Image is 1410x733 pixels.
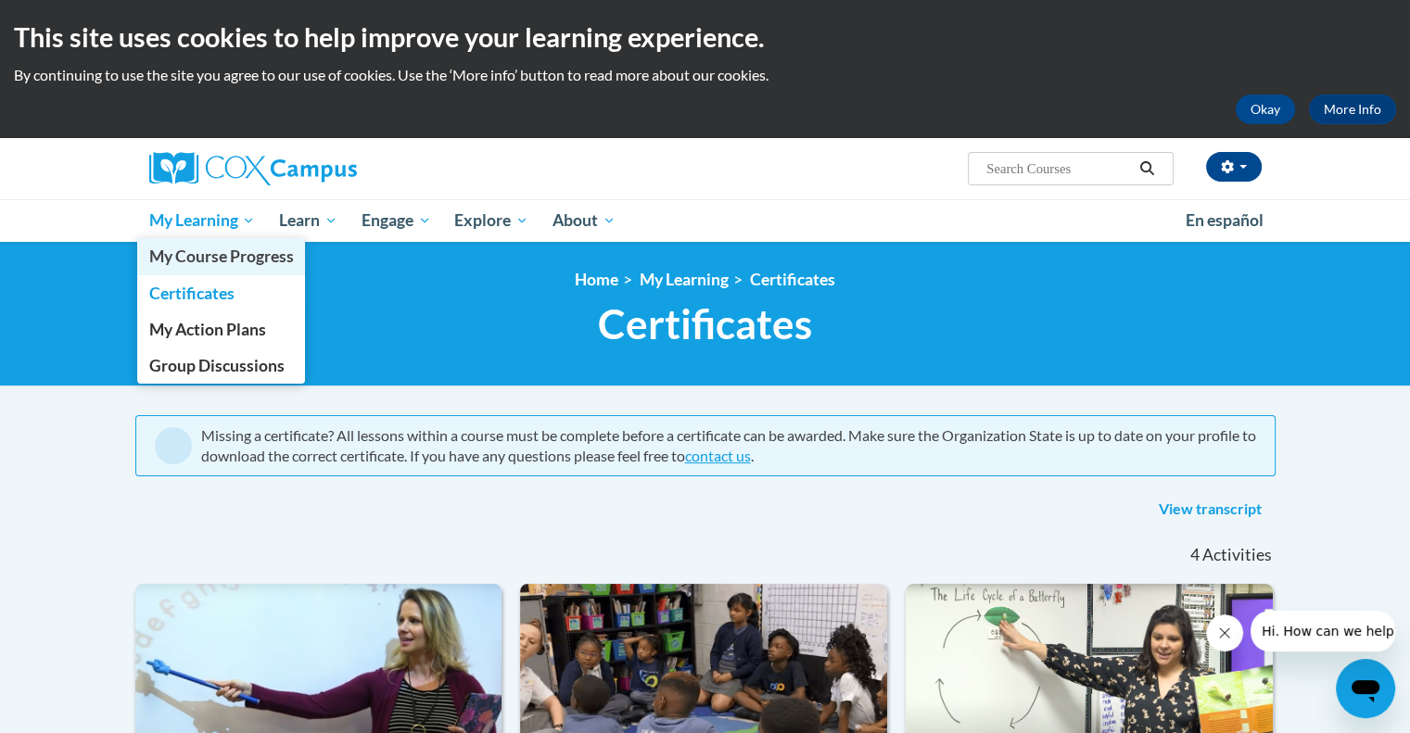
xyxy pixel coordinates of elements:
a: Explore [442,199,540,242]
span: Group Discussions [148,356,284,375]
a: My Course Progress [137,238,306,274]
span: Hi. How can we help? [11,13,150,28]
button: Okay [1236,95,1295,124]
a: About [540,199,628,242]
span: Learn [279,209,337,232]
a: Group Discussions [137,348,306,384]
span: Certificates [148,284,234,303]
p: By continuing to use the site you agree to our use of cookies. Use the ‘More info’ button to read... [14,65,1396,85]
a: My Learning [640,270,729,289]
a: contact us [685,447,751,464]
a: More Info [1309,95,1396,124]
span: En español [1186,210,1264,230]
iframe: Close message [1206,614,1243,651]
a: Learn [267,199,349,242]
a: Certificates [750,270,835,289]
a: Cox Campus [149,152,502,185]
iframe: Button to launch messaging window [1336,659,1395,718]
span: Certificates [598,299,812,348]
a: Certificates [137,275,306,311]
span: Activities [1202,545,1272,565]
img: Cox Campus [149,152,357,185]
a: En español [1174,201,1276,240]
span: Engage [362,209,431,232]
a: My Action Plans [137,311,306,348]
iframe: Message from company [1251,611,1395,651]
span: Explore [454,209,528,232]
div: Main menu [121,199,1289,242]
button: Account Settings [1206,152,1262,182]
h2: This site uses cookies to help improve your learning experience. [14,19,1396,56]
a: Home [575,270,618,289]
a: View transcript [1145,495,1276,524]
a: Engage [349,199,443,242]
span: My Action Plans [148,320,265,339]
a: My Learning [137,199,268,242]
span: My Course Progress [148,246,293,266]
input: Search Courses [984,158,1133,180]
span: About [553,209,616,232]
span: 4 [1189,545,1199,565]
div: Missing a certificate? All lessons within a course must be complete before a certificate can be a... [201,425,1256,466]
span: My Learning [148,209,255,232]
button: Search [1133,158,1161,180]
